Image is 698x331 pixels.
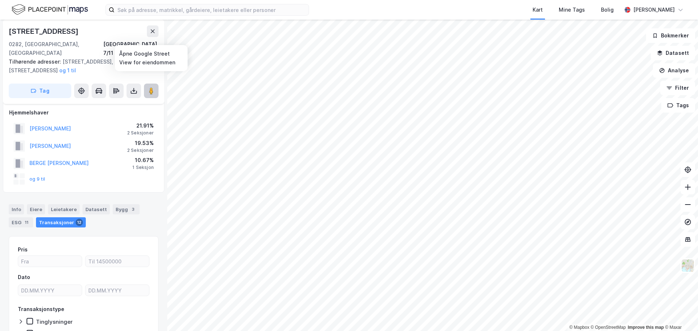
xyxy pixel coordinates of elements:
div: [PERSON_NAME] [633,5,675,14]
div: Hjemmelshaver [9,108,158,117]
input: Søk på adresse, matrikkel, gårdeiere, leietakere eller personer [115,4,309,15]
div: Kart [533,5,543,14]
button: Tags [661,98,695,113]
div: Dato [18,273,30,282]
div: Transaksjonstype [18,305,64,314]
div: Tinglysninger [36,318,73,325]
div: Pris [18,245,28,254]
div: Info [9,204,24,214]
div: 10.67% [132,156,154,165]
button: Bokmerker [646,28,695,43]
div: 2 Seksjoner [127,130,154,136]
div: 1 Seksjon [132,165,154,170]
a: Improve this map [628,325,664,330]
div: Bolig [601,5,614,14]
button: Filter [660,81,695,95]
span: Tilhørende adresser: [9,58,63,65]
img: Z [681,259,695,273]
iframe: Chat Widget [662,296,698,331]
div: 3 [129,206,137,213]
button: Tag [9,84,71,98]
input: DD.MM.YYYY [18,285,82,296]
div: ESG [9,217,33,227]
div: 11 [23,219,30,226]
input: Fra [18,256,82,267]
div: Eiere [27,204,45,214]
input: Til 14500000 [85,256,149,267]
div: Transaksjoner [36,217,86,227]
div: Datasett [83,204,110,214]
div: 19.53% [127,139,154,148]
img: logo.f888ab2527a4732fd821a326f86c7f29.svg [12,3,88,16]
div: Mine Tags [559,5,585,14]
button: Datasett [651,46,695,60]
a: Mapbox [569,325,589,330]
button: Analyse [653,63,695,78]
div: [STREET_ADDRESS] [9,25,80,37]
div: 12 [76,219,83,226]
div: Leietakere [48,204,80,214]
div: [GEOGRAPHIC_DATA], 7/11 [103,40,159,57]
input: DD.MM.YYYY [85,285,149,296]
div: [STREET_ADDRESS], [STREET_ADDRESS] [9,57,153,75]
a: OpenStreetMap [591,325,626,330]
div: 2 Seksjoner [127,148,154,153]
div: 21.91% [127,121,154,130]
div: Bygg [113,204,140,214]
div: 0282, [GEOGRAPHIC_DATA], [GEOGRAPHIC_DATA] [9,40,103,57]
